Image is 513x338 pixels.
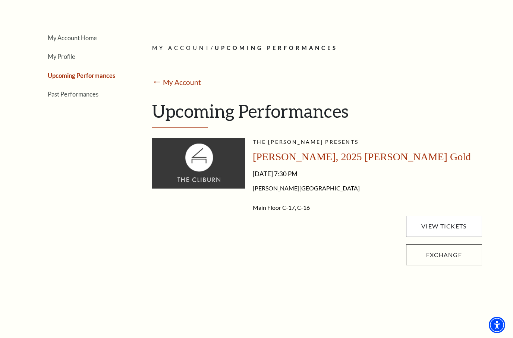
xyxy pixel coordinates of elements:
[48,53,75,60] a: My Profile
[48,72,115,79] a: Upcoming Performances
[152,44,482,53] p: /
[48,34,97,41] a: My Account Home
[152,77,162,88] mark: ⭠
[253,139,359,145] span: The [PERSON_NAME] presents
[152,100,482,128] h1: Upcoming Performances
[163,78,201,86] a: My Account
[253,168,482,180] span: [DATE] 7:30 PM
[48,91,98,98] a: Past Performances
[406,244,482,265] a: Exchange
[253,204,281,211] span: Main Floor
[253,184,482,192] span: [PERSON_NAME][GEOGRAPHIC_DATA]
[406,216,482,237] a: View Tickets
[152,138,245,188] img: cliburn_grey_mega-nav-individual-block_279x150.jpg
[489,317,505,333] div: Accessibility Menu
[282,204,310,211] span: C-17, C-16
[253,151,471,162] span: [PERSON_NAME], 2025 [PERSON_NAME] Gold
[152,45,211,51] span: My Account
[215,45,338,51] span: Upcoming Performances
